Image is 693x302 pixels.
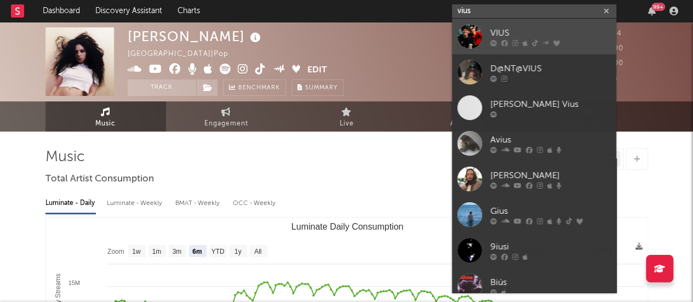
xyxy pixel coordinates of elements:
span: Live [340,117,354,130]
a: 9iusi [452,232,616,268]
div: D@NT@VIUS [490,62,611,75]
text: YTD [211,248,224,255]
text: 3m [172,248,181,255]
a: Gius [452,197,616,232]
div: VIUS [490,26,611,39]
a: [PERSON_NAME] [452,161,616,197]
text: Zoom [107,248,124,255]
span: Audience [450,117,484,130]
button: Edit [307,64,327,77]
div: 9iusi [490,240,611,253]
span: Engagement [204,117,248,130]
div: [PERSON_NAME] Vius [490,98,611,111]
text: 1w [132,248,141,255]
button: 99+ [648,7,656,15]
a: VIUS [452,19,616,54]
a: [PERSON_NAME] Vius [452,90,616,126]
text: 6m [192,248,202,255]
span: Music [95,117,116,130]
span: Summary [305,85,337,91]
div: Luminate - Weekly [107,194,164,213]
div: [GEOGRAPHIC_DATA] | Pop [128,48,241,61]
a: D@NT@VIUS [452,54,616,90]
div: BMAT - Weekly [175,194,222,213]
text: 1y [234,248,241,255]
a: Audience [407,101,528,132]
a: Benchmark [223,79,286,96]
span: 32.394.320 Monthly Listeners [497,75,618,82]
input: Search for artists [452,4,616,18]
div: Avius [490,133,611,146]
a: Live [287,101,407,132]
a: Avius [452,126,616,161]
button: Summary [291,79,343,96]
div: Gius [490,204,611,218]
text: 1m [152,248,161,255]
div: 99 + [651,3,665,11]
button: Track [128,79,196,96]
text: All [254,248,261,255]
span: Benchmark [238,82,280,95]
div: OCC - Weekly [233,194,277,213]
div: [PERSON_NAME] [128,27,264,45]
text: 15M [68,280,79,286]
div: Biús [490,276,611,289]
span: Total Artist Consumption [45,173,154,186]
div: Luminate - Daily [45,194,96,213]
div: [PERSON_NAME] [490,169,611,182]
a: Engagement [166,101,287,132]
text: Luminate Daily Consumption [291,222,403,231]
a: Music [45,101,166,132]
